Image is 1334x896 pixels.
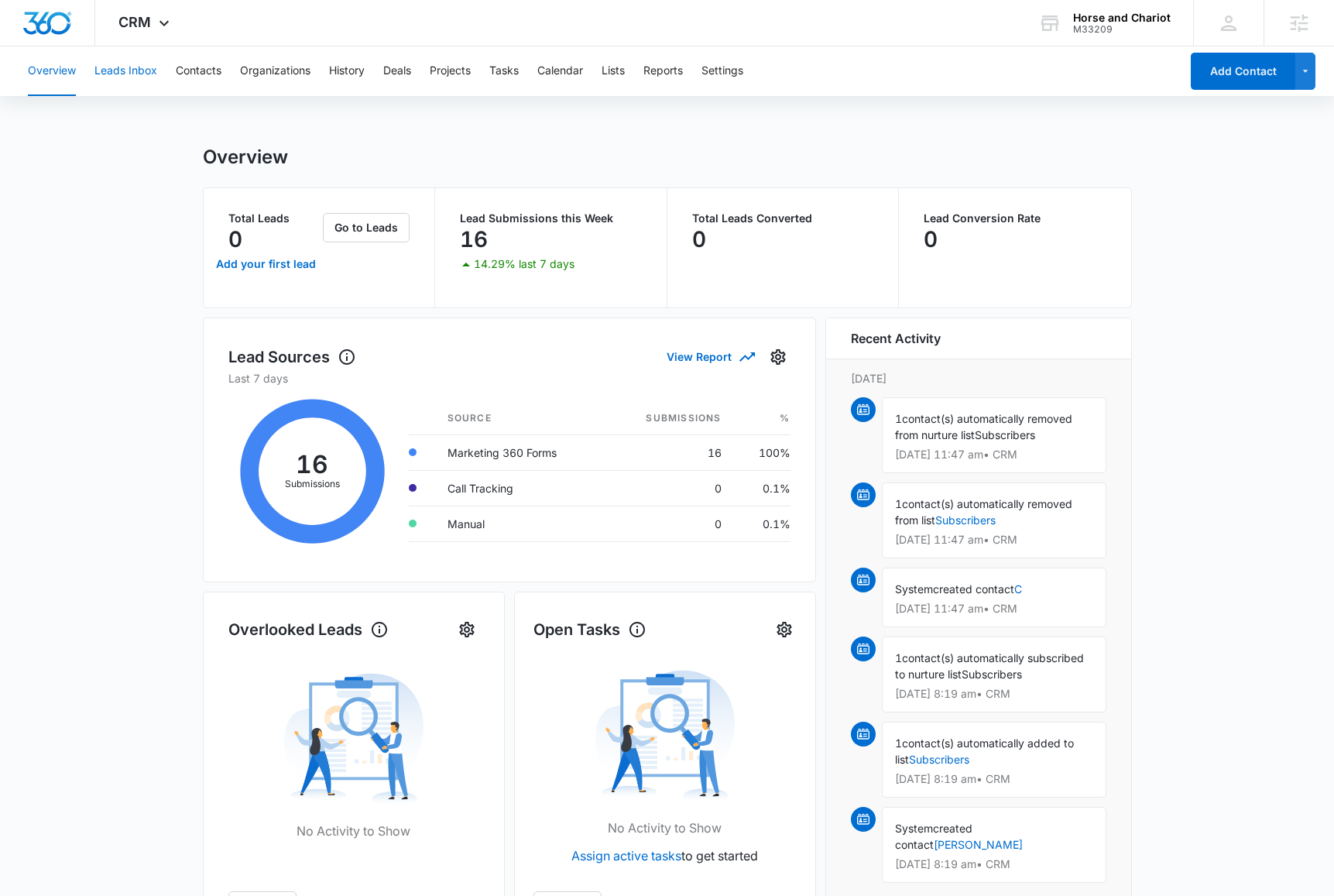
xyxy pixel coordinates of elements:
p: [DATE] 11:47 am • CRM [895,534,1093,545]
p: Total Leads [228,213,321,224]
h1: Overlooked Leads [228,618,389,641]
p: to get started [571,846,758,865]
a: [PERSON_NAME] [934,838,1023,851]
button: Leads Inbox [94,46,157,96]
button: Lists [602,46,625,96]
p: No Activity to Show [608,819,722,837]
h1: Lead Sources [228,345,356,369]
span: Subscribers [962,668,1022,681]
p: [DATE] 8:19 am • CRM [895,774,1093,784]
button: Add Contact [1191,53,1295,90]
span: 1 [895,651,902,664]
span: created contact [933,582,1014,596]
td: Marketing 360 Forms [435,434,606,470]
td: 16 [606,434,734,470]
p: Lead Conversion Rate [924,213,1106,224]
span: created contact [895,822,972,851]
p: 16 [460,227,488,252]
td: 0.1% [734,506,790,541]
p: 0 [924,227,938,252]
p: Last 7 days [228,370,790,386]
span: contact(s) automatically removed from nurture list [895,412,1072,441]
p: 14.29% last 7 days [474,259,574,269]
span: 1 [895,736,902,750]
span: System [895,822,933,835]
th: % [734,402,790,435]
p: Lead Submissions this Week [460,213,642,224]
a: Go to Leads [323,221,410,234]
span: CRM [118,14,151,30]
p: Total Leads Converted [692,213,874,224]
p: 0 [692,227,706,252]
td: 100% [734,434,790,470]
a: Add your first lead [213,245,321,283]
span: contact(s) automatically added to list [895,736,1074,766]
button: Organizations [240,46,310,96]
button: Projects [430,46,471,96]
button: Go to Leads [323,213,410,242]
td: Call Tracking [435,470,606,506]
a: Assign active tasks [571,848,681,863]
p: [DATE] 8:19 am • CRM [895,688,1093,699]
h1: Overview [203,146,288,169]
button: Overview [28,46,76,96]
span: contact(s) automatically subscribed to nurture list [895,651,1084,681]
button: Contacts [176,46,221,96]
button: Settings [766,345,790,369]
th: Submissions [606,402,734,435]
a: Subscribers [909,753,969,766]
span: System [895,582,933,596]
button: Deals [383,46,411,96]
a: C [1014,582,1022,596]
button: Calendar [537,46,583,96]
button: Settings [772,617,797,642]
div: account name [1073,12,1171,24]
span: 1 [895,412,902,425]
button: Settings [701,46,743,96]
button: Settings [454,617,479,642]
p: 0 [228,227,242,252]
a: Subscribers [935,513,996,527]
button: Reports [643,46,683,96]
button: View Report [667,343,753,370]
p: [DATE] 11:47 am • CRM [895,603,1093,614]
button: Tasks [489,46,519,96]
span: 1 [895,497,902,510]
p: No Activity to Show [297,822,410,840]
td: 0 [606,470,734,506]
div: account id [1073,24,1171,35]
th: Source [435,402,606,435]
h1: Open Tasks [533,618,646,641]
span: Subscribers [975,428,1035,441]
p: [DATE] 8:19 am • CRM [895,859,1093,870]
td: Manual [435,506,606,541]
p: [DATE] 11:47 am • CRM [895,449,1093,460]
span: contact(s) automatically removed from list [895,497,1072,527]
h6: Recent Activity [851,329,941,348]
button: History [329,46,365,96]
td: 0.1% [734,470,790,506]
td: 0 [606,506,734,541]
p: [DATE] [851,370,1106,386]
